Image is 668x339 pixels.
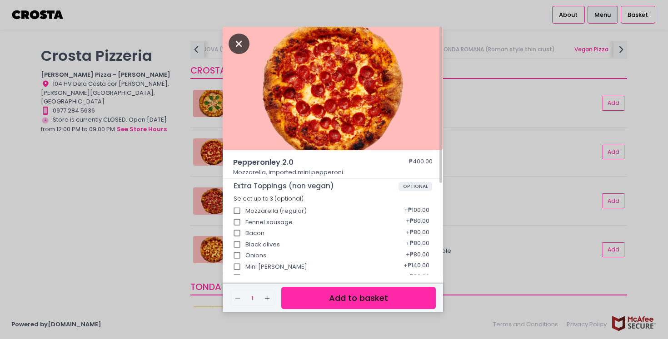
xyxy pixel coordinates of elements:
[233,168,433,177] p: Mozzarella, imported mini pepperoni
[403,225,432,242] div: + ₱80.00
[403,236,432,253] div: + ₱80.00
[234,182,399,190] span: Extra Toppings (non vegan)
[409,157,433,168] div: ₱400.00
[229,39,249,48] button: Close
[400,258,432,275] div: + ₱140.00
[234,195,304,202] span: Select up to 3 (optional)
[403,214,432,231] div: + ₱80.00
[401,202,432,220] div: + ₱100.00
[281,287,436,309] button: Add to basket
[233,157,383,168] span: Pepperonley 2.0
[223,27,443,150] img: Pepperonley 2.0
[403,247,432,264] div: + ₱80.00
[403,269,432,286] div: + ₱80.00
[399,182,433,191] span: OPTIONAL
